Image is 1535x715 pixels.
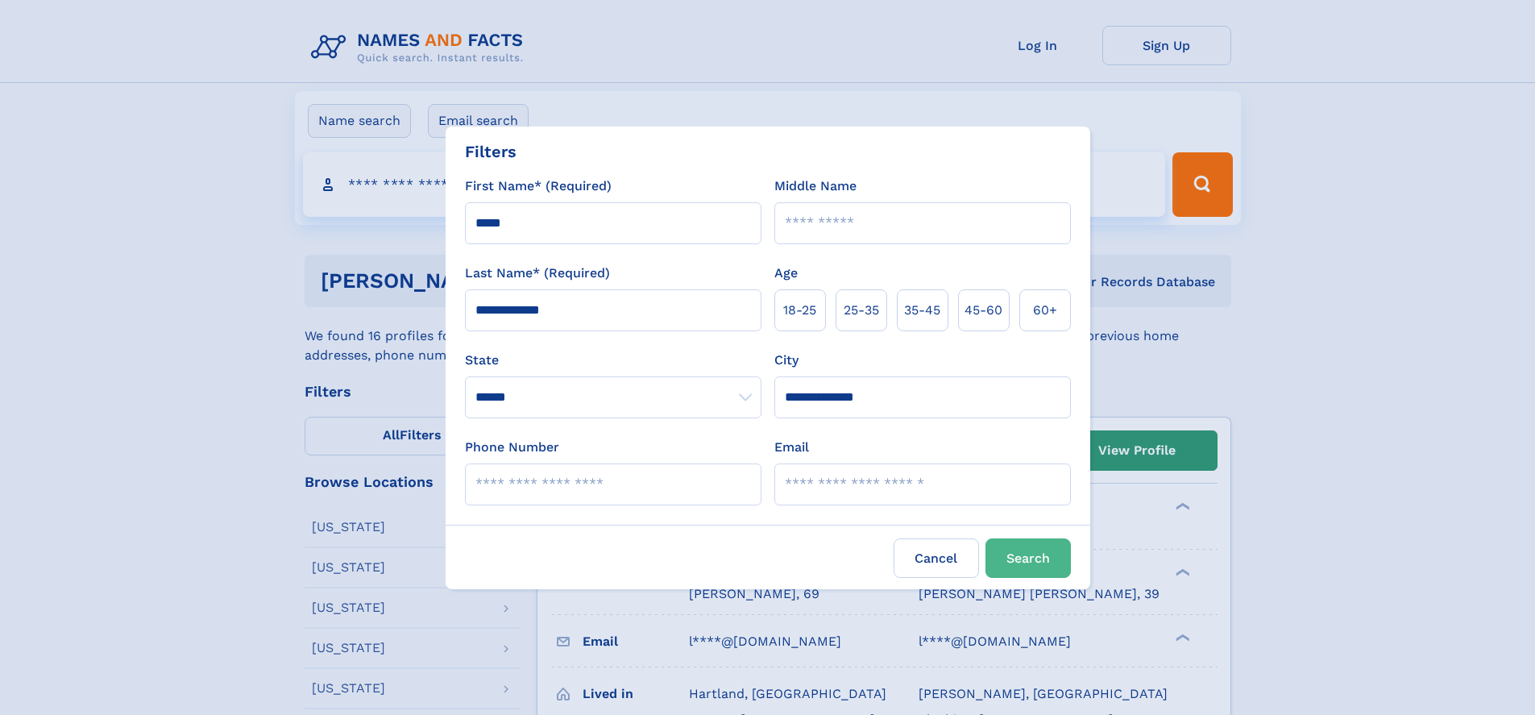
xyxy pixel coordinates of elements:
div: Filters [465,139,517,164]
label: City [774,351,799,370]
label: Last Name* (Required) [465,264,610,283]
span: 25‑35 [844,301,879,320]
span: 18‑25 [783,301,816,320]
label: Email [774,438,809,457]
label: State [465,351,761,370]
span: 35‑45 [904,301,940,320]
label: First Name* (Required) [465,177,612,196]
label: Cancel [894,538,979,578]
label: Age [774,264,798,283]
span: 60+ [1033,301,1057,320]
button: Search [985,538,1071,578]
label: Phone Number [465,438,559,457]
label: Middle Name [774,177,857,196]
span: 45‑60 [965,301,1002,320]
